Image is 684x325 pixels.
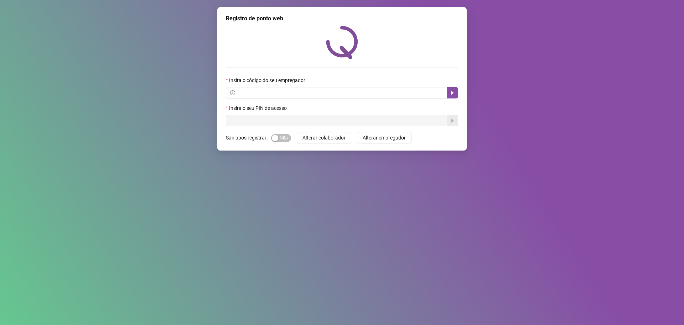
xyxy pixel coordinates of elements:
[326,26,358,59] img: QRPoint
[230,90,235,95] span: info-circle
[302,134,346,142] span: Alterar colaborador
[226,104,291,112] label: Insira o seu PIN de acesso
[450,90,455,96] span: caret-right
[363,134,406,142] span: Alterar empregador
[357,132,411,143] button: Alterar empregador
[226,14,458,23] div: Registro de ponto web
[297,132,351,143] button: Alterar colaborador
[226,132,271,143] label: Sair após registrar
[226,76,310,84] label: Insira o código do seu empregador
